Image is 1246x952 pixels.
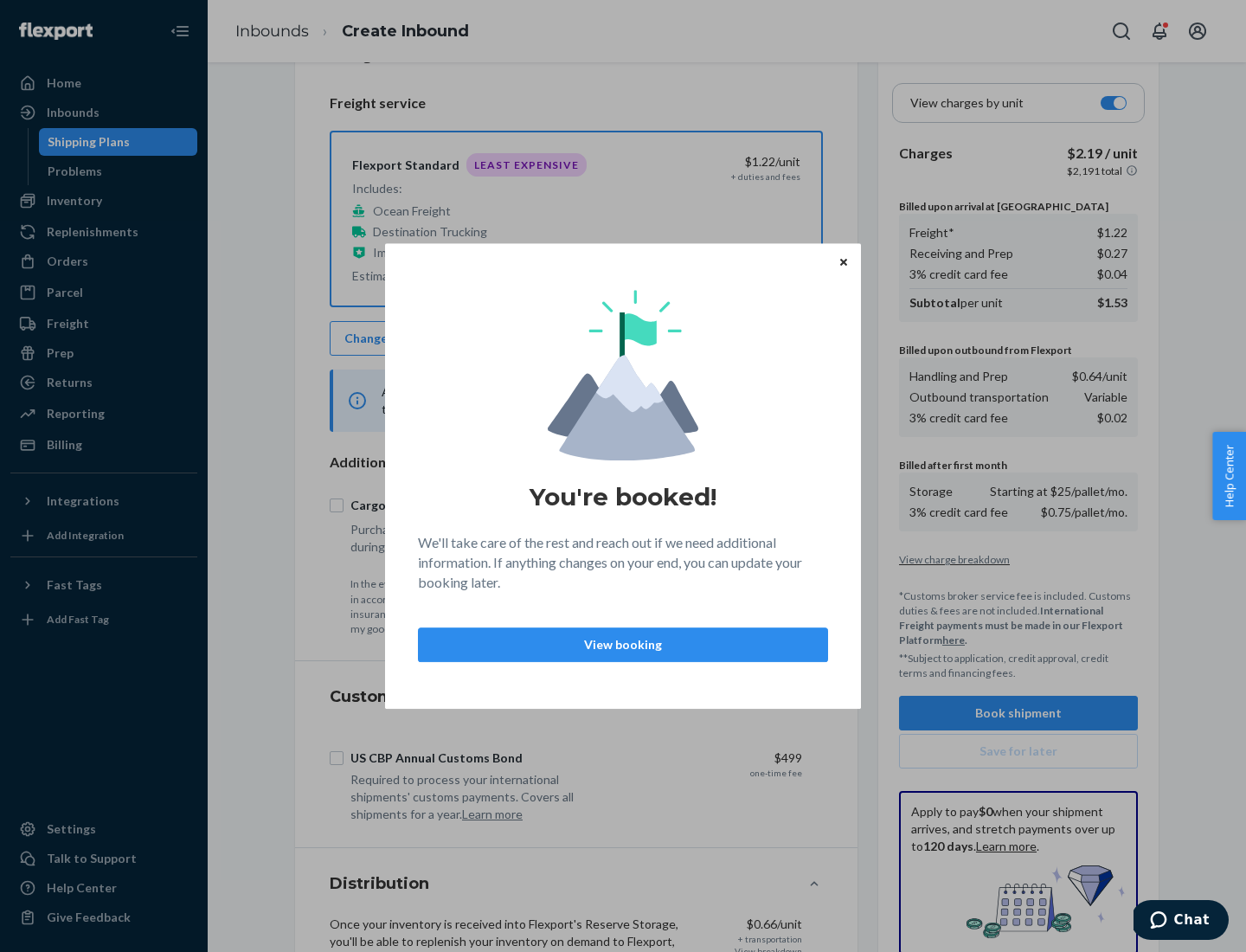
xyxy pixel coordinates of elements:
h1: You're booked! [530,481,716,512]
img: svg+xml,%3Csvg%20viewBox%3D%220%200%20174%20197%22%20fill%3D%22none%22%20xmlns%3D%22http%3A%2F%2F... [548,290,698,460]
button: Close [835,252,852,271]
p: We'll take care of the rest and reach out if we need additional information. If anything changes ... [418,533,828,593]
p: View booking [433,636,813,653]
button: View booking [418,627,828,662]
span: Chat [41,12,76,28]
